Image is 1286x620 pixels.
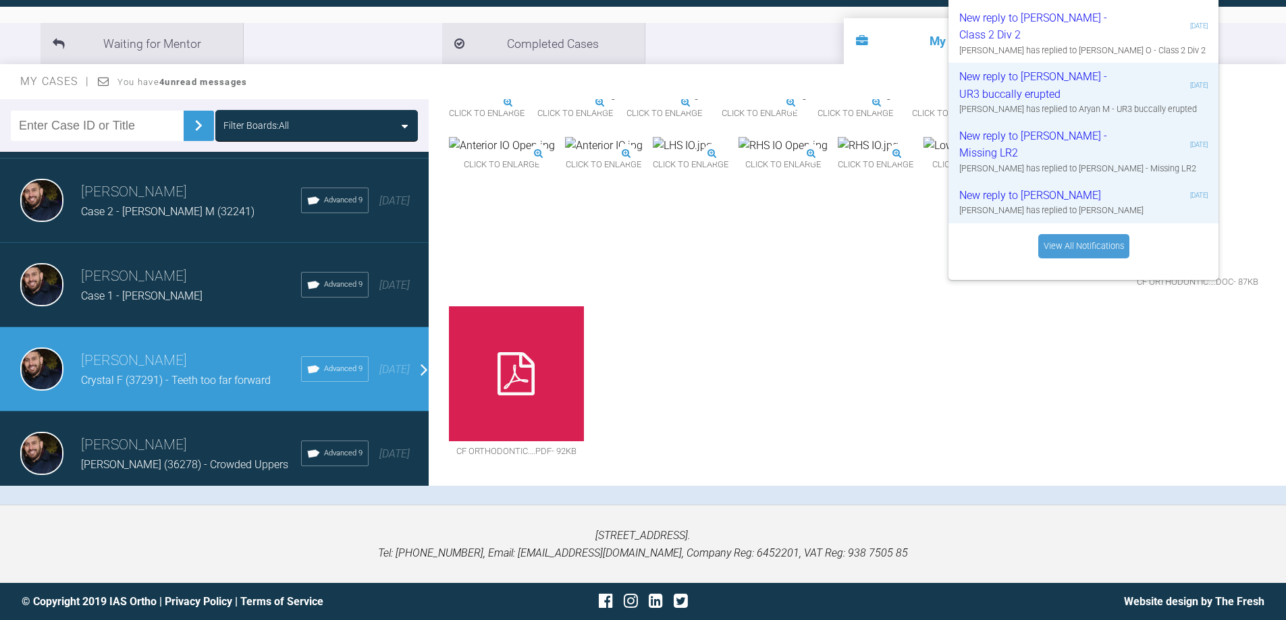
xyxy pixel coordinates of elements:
div: [DATE] [1190,80,1208,90]
div: [DATE] [1190,190,1208,200]
span: Advanced 9 [324,279,363,291]
div: [DATE] [1190,21,1208,31]
span: [DATE] [379,194,410,207]
span: [PERSON_NAME] (36278) - Crowded Uppers [81,458,288,471]
a: Privacy Policy [165,595,232,608]
a: Terms of Service [240,595,323,608]
a: New reply to [PERSON_NAME] - UR3 buccally erupted[DATE][PERSON_NAME] has replied to Aryan M - UR3... [948,63,1218,122]
span: You have [117,77,248,87]
span: Click to enlarge [712,103,807,124]
span: Click to enlarge [449,103,525,124]
img: Anterior IO Open.jpg [449,137,555,154]
a: Website design by The Fresh [1124,595,1264,608]
div: New reply to [PERSON_NAME] [959,187,1121,204]
span: Click to enlarge [838,154,913,175]
span: Crystal F (37291) - Teeth too far forward [81,374,271,387]
div: Filter Boards: All [223,118,289,133]
h3: [PERSON_NAME] [81,434,301,457]
a: New reply to [PERSON_NAME] - Missing LR2[DATE][PERSON_NAME] has replied to [PERSON_NAME] - Missin... [948,122,1218,181]
div: New reply to [PERSON_NAME] - UR3 buccally erupted [959,68,1121,103]
img: LHS IO.jpg [653,137,712,154]
img: Junaid Osman [20,432,63,475]
span: Case 2 - [PERSON_NAME] M (32241) [81,205,254,218]
span: CF Orthodontic….doc - 87KB [1130,272,1265,293]
li: Waiting for Mentor [41,23,243,64]
img: Junaid Osman [20,263,63,306]
span: Click to enlarge [903,103,997,124]
img: Junaid Osman [20,347,63,391]
span: [DATE] [379,363,410,376]
li: Completed Cases [442,23,645,64]
span: Click to enlarge [565,154,643,175]
input: Enter Case ID or Title [11,111,184,141]
span: Click to enlarge [818,103,893,124]
span: [DATE] [379,447,410,460]
span: Click to enlarge [449,154,555,175]
div: © Copyright 2019 IAS Ortho | | [22,593,436,611]
img: Junaid Osman [20,179,63,222]
img: Anterior IO.jpg [565,137,643,154]
span: CF Orthodontic….pdf - 92KB [449,441,584,462]
span: Click to enlarge [739,154,828,175]
div: New reply to [PERSON_NAME] - Class 2 Div 2 [959,9,1121,44]
span: Click to enlarge [923,154,1017,175]
span: Advanced 9 [324,363,363,375]
span: Advanced 9 [324,194,363,206]
img: RHS IO Open.jpg [739,137,828,154]
h3: [PERSON_NAME] [81,265,301,288]
span: Advanced 9 [324,447,363,459]
span: My Cases [20,75,90,88]
div: New reply to [PERSON_NAME] - Missing LR2 [959,128,1121,162]
img: Lower Arch IO.jpg [923,137,1017,154]
span: Case 1 - [PERSON_NAME] [81,289,203,302]
img: RHS IO.jpg [838,137,899,154]
div: [PERSON_NAME] has replied to [PERSON_NAME] [959,204,1208,217]
img: chevronRight.28bd32b0.svg [188,115,209,136]
div: [PERSON_NAME] has replied to [PERSON_NAME] - Missing LR2 [959,162,1208,175]
a: New reply to [PERSON_NAME] - Class 2 Div 2[DATE][PERSON_NAME] has replied to [PERSON_NAME] O - Cl... [948,4,1218,63]
div: [DATE] [1190,140,1208,150]
div: [PERSON_NAME] has replied to Aryan M - UR3 buccally erupted [959,103,1208,116]
h3: [PERSON_NAME] [81,181,301,204]
span: Click to enlarge [626,103,702,124]
a: New reply to [PERSON_NAME][DATE][PERSON_NAME] has replied to [PERSON_NAME] [948,181,1218,223]
p: [STREET_ADDRESS]. Tel: [PHONE_NUMBER], Email: [EMAIL_ADDRESS][DOMAIN_NAME], Company Reg: 6452201,... [22,527,1264,561]
a: View All Notifications [1038,234,1129,258]
span: [DATE] [379,279,410,291]
strong: 4 unread messages [159,77,247,87]
span: Click to enlarge [535,103,616,124]
h3: [PERSON_NAME] [81,349,301,372]
div: [PERSON_NAME] has replied to [PERSON_NAME] O - Class 2 Div 2 [959,44,1208,57]
li: My Cases [844,18,1046,64]
span: Click to enlarge [653,154,728,175]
